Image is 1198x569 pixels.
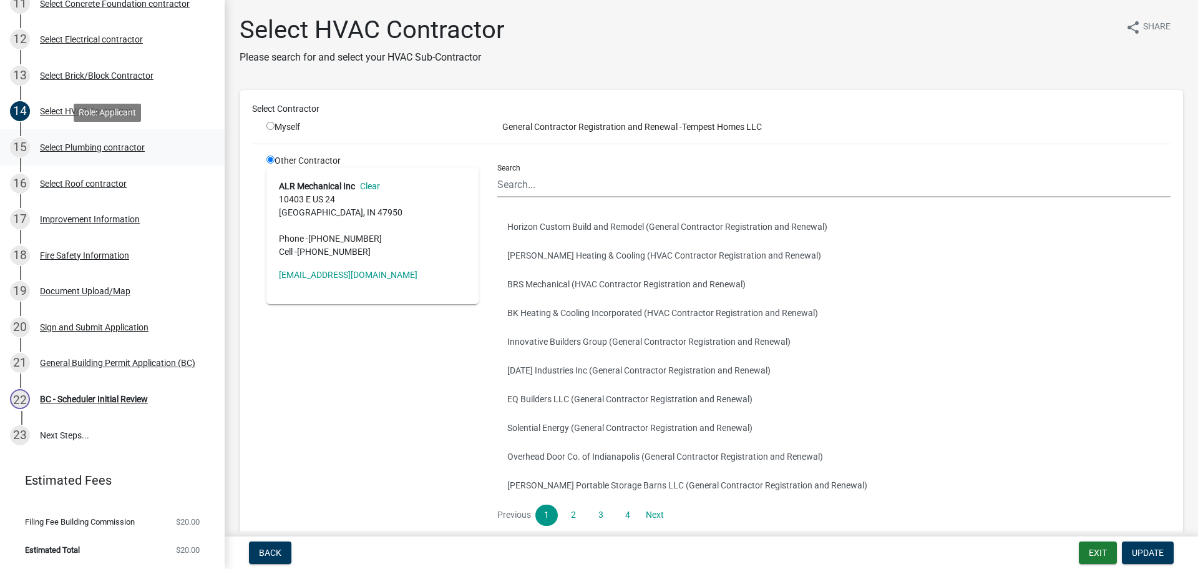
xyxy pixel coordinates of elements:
[497,172,1171,197] input: Search...
[355,181,380,191] a: Clear
[257,154,488,536] div: Other Contractor
[249,542,291,564] button: Back
[497,122,682,132] span: General Contractor Registration and Renewal -
[590,505,612,526] a: 3
[497,442,1171,471] button: Overhead Door Co. of Indianapolis (General Contractor Registration and Renewal)
[497,356,1171,385] button: [DATE] Industries Inc (General Contractor Registration and Renewal)
[240,50,505,65] p: Please search for and select your HVAC Sub-Contractor
[279,270,417,280] a: [EMAIL_ADDRESS][DOMAIN_NAME]
[266,121,479,134] div: Myself
[1126,20,1141,35] i: share
[10,281,30,301] div: 19
[40,107,132,116] div: Select HVAC Contractor
[497,385,1171,413] button: EQ Builders LLC (General Contractor Registration and Renewal)
[10,317,30,337] div: 20
[1122,542,1174,564] button: Update
[40,215,140,224] div: Improvement Information
[10,101,30,121] div: 14
[40,143,145,152] div: Select Plumbing contractor
[40,35,143,44] div: Select Electrical contractor
[10,245,30,265] div: 18
[40,359,195,367] div: General Building Permit Application (BC)
[497,413,1171,442] button: Solential Energy (General Contractor Registration and Renewal)
[10,29,30,49] div: 12
[40,287,130,295] div: Document Upload/Map
[497,241,1171,270] button: [PERSON_NAME] Heating & Cooling (HVAC Contractor Registration and Renewal)
[1116,15,1181,39] button: shareShare
[279,180,466,259] address: 10403 E US 24 [GEOGRAPHIC_DATA], IN 47950
[10,174,30,194] div: 16
[497,270,1171,299] button: BRS Mechanical (HVAC Contractor Registration and Renewal)
[497,327,1171,356] button: Innovative Builders Group (General Contractor Registration and Renewal)
[497,471,1171,500] button: [PERSON_NAME] Portable Storage Barns LLC (General Contractor Registration and Renewal)
[243,102,1180,116] div: Select Contractor
[25,518,135,526] span: Filing Fee Building Commission
[74,104,141,122] div: Role: Applicant
[497,299,1171,327] button: BK Heating & Cooling Incorporated (HVAC Contractor Registration and Renewal)
[10,468,205,493] a: Estimated Fees
[176,518,200,526] span: $20.00
[10,353,30,373] div: 21
[10,389,30,409] div: 22
[40,323,149,332] div: Sign and Submit Application
[10,209,30,229] div: 17
[176,546,200,554] span: $20.00
[643,505,666,526] a: Next
[10,66,30,86] div: 13
[1132,548,1164,558] span: Update
[40,71,153,80] div: Select Brick/Block Contractor
[562,505,585,526] a: 2
[279,234,308,244] abbr: Phone -
[616,505,639,526] a: 4
[10,425,30,445] div: 23
[279,181,355,191] strong: ALR Mechanical Inc
[497,212,1171,241] button: Horizon Custom Build and Remodel (General Contractor Registration and Renewal)
[259,548,281,558] span: Back
[40,251,129,260] div: Fire Safety Information
[1143,20,1171,35] span: Share
[25,546,80,554] span: Estimated Total
[535,505,558,526] a: 1
[308,234,382,244] span: [PHONE_NUMBER]
[279,247,297,257] abbr: Cell -
[40,179,127,188] div: Select Roof contractor
[488,121,1180,134] div: Tempest Homes LLC
[497,505,1171,526] nav: Page navigation
[297,247,371,257] span: [PHONE_NUMBER]
[1079,542,1117,564] button: Exit
[10,137,30,157] div: 15
[240,15,505,45] h1: Select HVAC Contractor
[40,395,148,403] div: BC - Scheduler Initial Review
